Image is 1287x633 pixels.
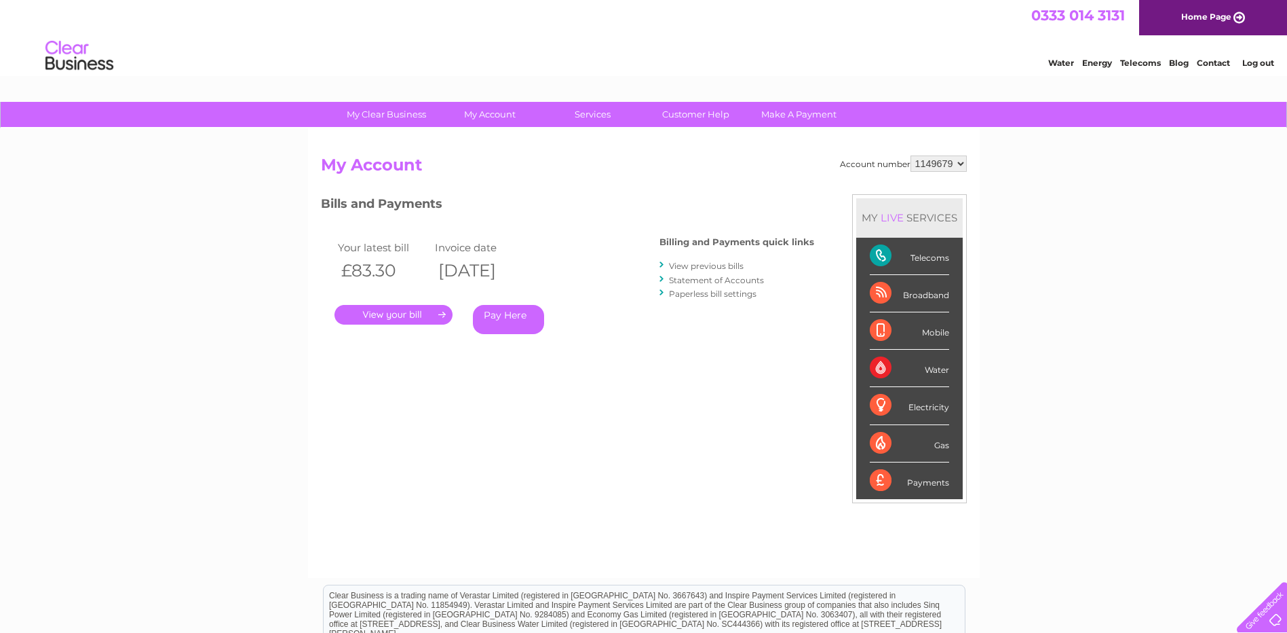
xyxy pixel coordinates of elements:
[1169,58,1189,68] a: Blog
[878,211,906,224] div: LIVE
[870,238,949,275] div: Telecoms
[669,261,744,271] a: View previous bills
[669,289,756,299] a: Paperless bill settings
[870,463,949,499] div: Payments
[659,237,814,247] h4: Billing and Payments quick links
[870,425,949,463] div: Gas
[870,350,949,387] div: Water
[321,156,967,181] h2: My Account
[330,102,442,127] a: My Clear Business
[324,7,965,66] div: Clear Business is a trading name of Verastar Limited (registered in [GEOGRAPHIC_DATA] No. 3667643...
[1031,7,1125,24] a: 0333 014 3131
[431,257,529,285] th: [DATE]
[434,102,545,127] a: My Account
[840,156,967,172] div: Account number
[870,275,949,312] div: Broadband
[1242,58,1274,68] a: Log out
[870,312,949,350] div: Mobile
[334,238,432,257] td: Your latest bill
[640,102,752,127] a: Customer Help
[669,275,764,285] a: Statement of Accounts
[743,102,855,127] a: Make A Payment
[1120,58,1161,68] a: Telecoms
[334,257,432,285] th: £83.30
[45,35,114,77] img: logo.png
[1197,58,1230,68] a: Contact
[1082,58,1112,68] a: Energy
[431,238,529,257] td: Invoice date
[856,198,963,237] div: MY SERVICES
[537,102,649,127] a: Services
[473,305,544,334] a: Pay Here
[334,305,453,325] a: .
[870,387,949,424] div: Electricity
[321,194,814,218] h3: Bills and Payments
[1048,58,1074,68] a: Water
